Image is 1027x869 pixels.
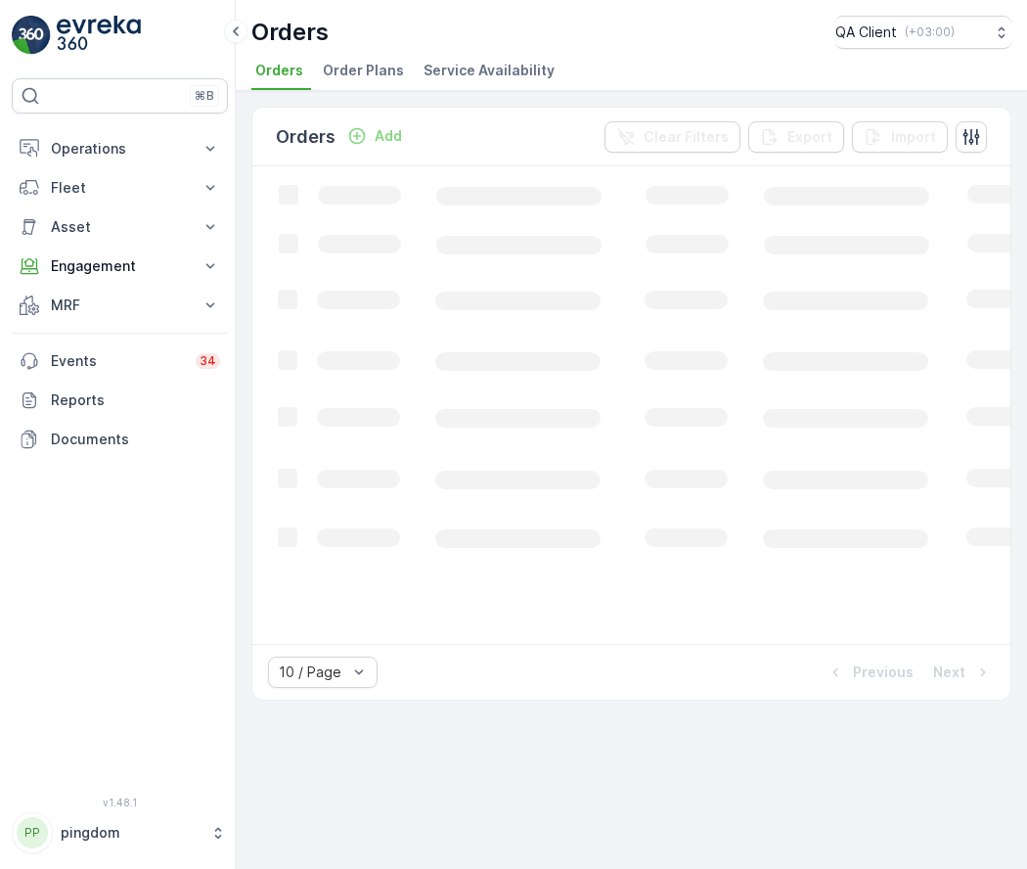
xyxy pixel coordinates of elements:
[931,661,995,684] button: Next
[12,207,228,247] button: Asset
[852,121,948,153] button: Import
[12,812,228,853] button: PPpingdom
[835,23,897,42] p: QA Client
[12,129,228,168] button: Operations
[12,286,228,325] button: MRF
[51,178,189,198] p: Fleet
[195,88,214,104] p: ⌘B
[51,430,220,449] p: Documents
[51,390,220,410] p: Reports
[12,168,228,207] button: Fleet
[61,823,201,843] p: pingdom
[51,217,189,237] p: Asset
[339,124,410,148] button: Add
[57,16,141,55] img: logo_light-DOdMpM7g.png
[12,797,228,808] span: v 1.48.1
[51,296,189,315] p: MRF
[323,61,404,80] span: Order Plans
[12,16,51,55] img: logo
[644,127,729,147] p: Clear Filters
[905,24,955,40] p: ( +03:00 )
[12,342,228,381] a: Events34
[853,663,914,682] p: Previous
[251,17,329,48] p: Orders
[12,247,228,286] button: Engagement
[200,353,216,369] p: 34
[51,256,189,276] p: Engagement
[891,127,936,147] p: Import
[424,61,555,80] span: Service Availability
[12,420,228,459] a: Documents
[787,127,832,147] p: Export
[604,121,740,153] button: Clear Filters
[17,817,48,848] div: PP
[255,61,303,80] span: Orders
[933,663,965,682] p: Next
[835,16,1011,49] button: QA Client(+03:00)
[748,121,844,153] button: Export
[51,351,184,371] p: Events
[51,139,189,159] p: Operations
[276,123,335,151] p: Orders
[824,661,915,684] button: Previous
[375,126,402,146] p: Add
[12,381,228,420] a: Reports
